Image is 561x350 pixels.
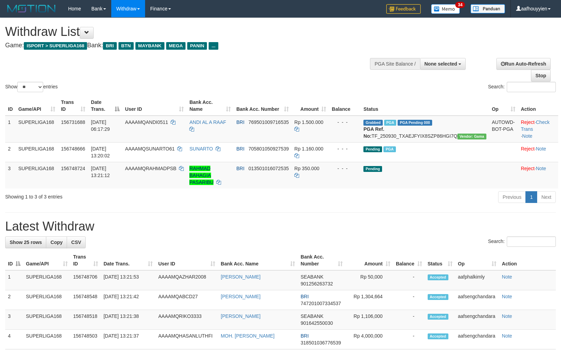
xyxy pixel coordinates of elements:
[221,294,260,299] a: [PERSON_NAME]
[5,25,367,39] h1: Withdraw List
[502,313,512,319] a: Note
[50,240,63,245] span: Copy
[23,310,70,330] td: SUPERLIGA168
[361,96,489,116] th: Status
[248,166,289,171] span: Copy 013501016072535 to clipboard
[498,191,526,203] a: Previous
[70,330,101,349] td: 156748503
[16,116,58,143] td: SUPERLIGA168
[518,96,558,116] th: Action
[221,313,260,319] a: [PERSON_NAME]
[189,166,213,185] a: RAHMAD BAHAGIA PASARIBU
[5,142,16,162] td: 2
[345,251,393,270] th: Amount: activate to sort column ascending
[507,82,556,92] input: Search:
[332,145,358,152] div: - - -
[428,294,448,300] span: Accepted
[425,61,457,67] span: None selected
[91,166,110,178] span: [DATE] 13:21:12
[488,82,556,92] label: Search:
[118,42,134,50] span: BTN
[5,290,23,310] td: 2
[155,290,218,310] td: AAAAMQABCD27
[236,166,244,171] span: BRI
[5,3,58,14] img: MOTION_logo.png
[521,119,550,132] a: Check Trans
[16,142,58,162] td: SUPERLIGA168
[125,119,168,125] span: AAAAMQANDI0511
[525,191,537,203] a: 1
[536,146,546,152] a: Note
[455,290,499,310] td: aafsengchandara
[155,251,218,270] th: User ID: activate to sort column ascending
[345,290,393,310] td: Rp 1,304,664
[23,330,70,349] td: SUPERLIGA168
[70,251,101,270] th: Trans ID: activate to sort column ascending
[5,310,23,330] td: 3
[428,314,448,320] span: Accepted
[101,310,156,330] td: [DATE] 13:21:38
[393,290,425,310] td: -
[101,270,156,290] td: [DATE] 13:21:53
[70,310,101,330] td: 156748518
[234,96,292,116] th: Bank Acc. Number: activate to sort column ascending
[166,42,186,50] span: MEGA
[292,96,329,116] th: Amount: activate to sort column ascending
[531,70,551,81] a: Stop
[16,96,58,116] th: Game/API: activate to sort column ascending
[16,162,58,188] td: SUPERLIGA168
[125,146,174,152] span: AAAAMQSUNARTO61
[301,340,341,346] span: Copy 318501036776539 to clipboard
[294,146,323,152] span: Rp 1.160.000
[236,119,244,125] span: BRI
[135,42,164,50] span: MAYBANK
[187,42,207,50] span: PANIN
[301,274,323,280] span: SEABANK
[301,333,308,339] span: BRI
[58,96,88,116] th: Trans ID: activate to sort column ascending
[496,58,551,70] a: Run Auto-Refresh
[61,119,85,125] span: 156731688
[521,166,535,171] a: Reject
[428,333,448,339] span: Accepted
[71,240,81,245] span: CSV
[103,42,116,50] span: BRI
[329,96,361,116] th: Balance
[236,146,244,152] span: BRI
[24,42,87,50] span: ISPORT > SUPERLIGA168
[5,191,229,200] div: Showing 1 to 3 of 3 entries
[5,220,556,233] h1: Latest Withdraw
[70,270,101,290] td: 156748706
[248,119,289,125] span: Copy 769501009716535 to clipboard
[221,274,260,280] a: [PERSON_NAME]
[363,166,382,172] span: Pending
[101,251,156,270] th: Date Trans.: activate to sort column ascending
[5,270,23,290] td: 1
[221,333,275,339] a: MOH. [PERSON_NAME]
[301,313,323,319] span: SEABANK
[189,119,226,125] a: ANDI AL A RAAF
[398,120,432,126] span: PGA Pending
[298,251,345,270] th: Bank Acc. Number: activate to sort column ascending
[91,146,110,158] span: [DATE] 13:20:02
[122,96,187,116] th: User ID: activate to sort column ascending
[61,166,85,171] span: 156748724
[455,251,499,270] th: Op: activate to sort column ascending
[431,4,460,14] img: Button%20Memo.svg
[189,146,213,152] a: SUNARTO
[218,251,298,270] th: Bank Acc. Name: activate to sort column ascending
[502,274,512,280] a: Note
[518,162,558,188] td: ·
[301,320,333,326] span: Copy 901642550030 to clipboard
[125,166,177,171] span: AAAAMQRAHMADPSB
[518,116,558,143] td: · ·
[393,251,425,270] th: Balance: activate to sort column ascending
[23,251,70,270] th: Game/API: activate to sort column ascending
[5,236,46,248] a: Show 25 rows
[46,236,67,248] a: Copy
[301,294,308,299] span: BRI
[457,134,486,139] span: Vendor URL: https://trx31.1velocity.biz
[536,166,546,171] a: Note
[294,119,323,125] span: Rp 1.500.000
[332,165,358,172] div: - - -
